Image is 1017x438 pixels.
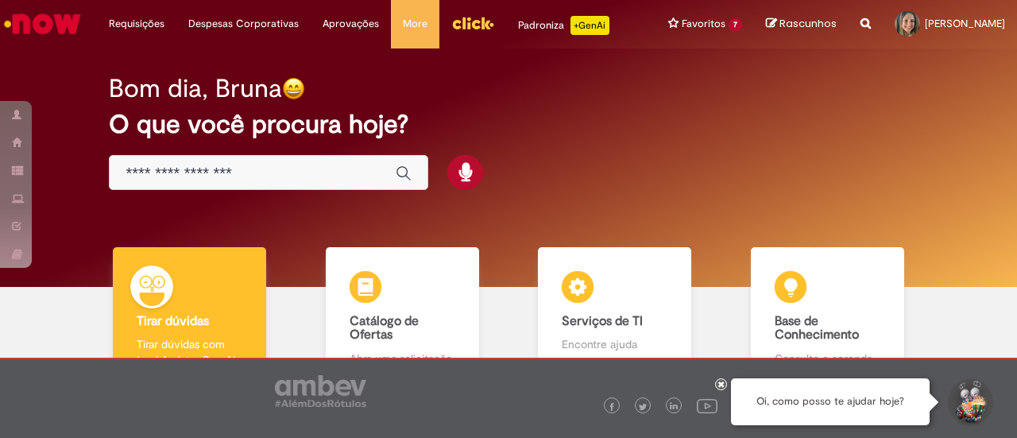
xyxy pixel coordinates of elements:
[323,16,379,32] span: Aprovações
[403,16,427,32] span: More
[766,17,837,32] a: Rascunhos
[350,351,455,366] p: Abra uma solicitação
[2,8,83,40] img: ServiceNow
[779,16,837,31] span: Rascunhos
[508,247,721,385] a: Serviços de TI Encontre ajuda
[608,403,616,411] img: logo_footer_facebook.png
[188,16,299,32] span: Despesas Corporativas
[562,313,643,329] b: Serviços de TI
[451,11,494,35] img: click_logo_yellow_360x200.png
[639,403,647,411] img: logo_footer_twitter.png
[350,313,419,343] b: Catálogo de Ofertas
[721,247,934,385] a: Base de Conhecimento Consulte e aprenda
[775,313,859,343] b: Base de Conhecimento
[109,110,907,138] h2: O que você procura hoje?
[731,378,930,425] div: Oi, como posso te ajudar hoje?
[275,375,366,407] img: logo_footer_ambev_rotulo_gray.png
[518,16,609,35] div: Padroniza
[137,313,209,329] b: Tirar dúvidas
[697,395,717,416] img: logo_footer_youtube.png
[282,77,305,100] img: happy-face.png
[109,16,164,32] span: Requisições
[296,247,509,385] a: Catálogo de Ofertas Abra uma solicitação
[109,75,282,103] h2: Bom dia, Bruna
[925,17,1005,30] span: [PERSON_NAME]
[682,16,725,32] span: Favoritos
[570,16,609,35] p: +GenAi
[670,402,678,412] img: logo_footer_linkedin.png
[83,247,296,385] a: Tirar dúvidas Tirar dúvidas com Lupi Assist e Gen Ai
[729,18,742,32] span: 7
[562,336,667,352] p: Encontre ajuda
[775,351,880,366] p: Consulte e aprenda
[945,378,993,426] button: Iniciar Conversa de Suporte
[137,336,242,368] p: Tirar dúvidas com Lupi Assist e Gen Ai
